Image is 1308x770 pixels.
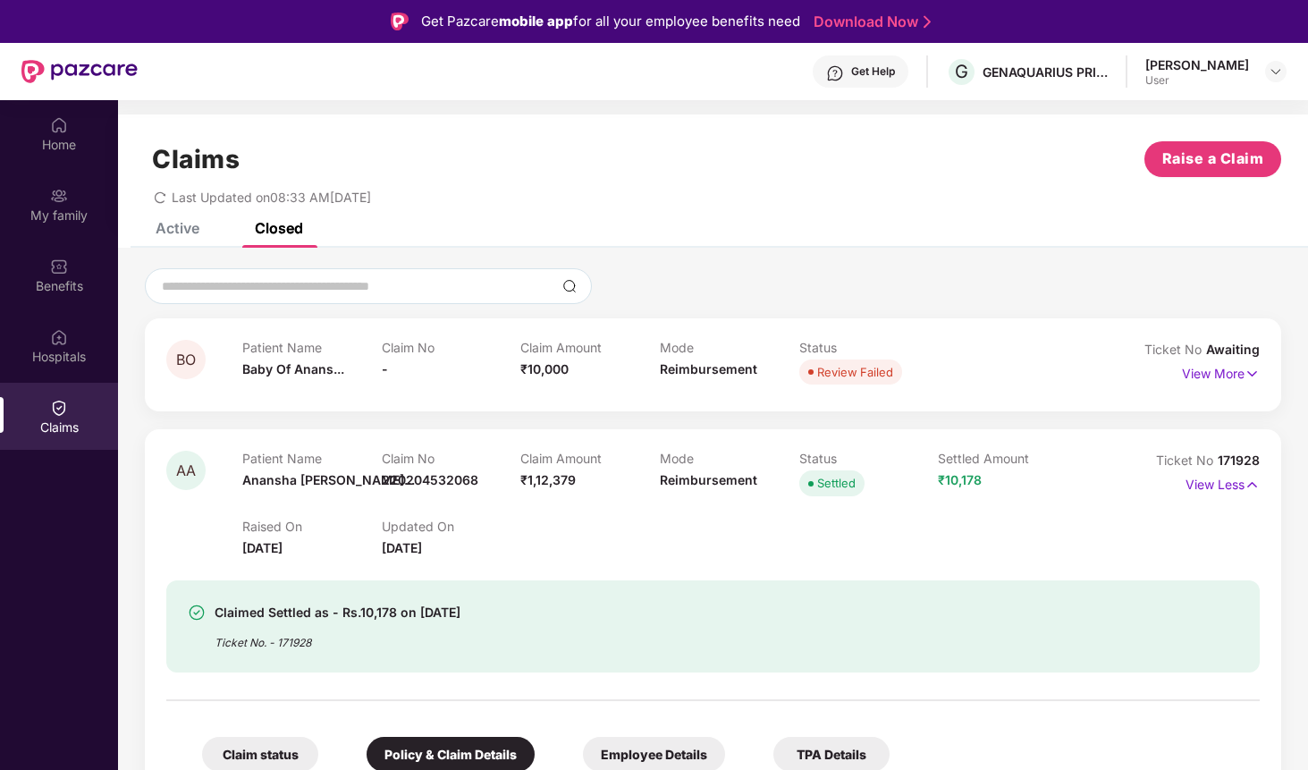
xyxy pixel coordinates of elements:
[382,361,388,377] span: -
[938,451,1077,466] p: Settled Amount
[188,604,206,622] img: svg+xml;base64,PHN2ZyBpZD0iU3VjY2Vzcy0zMngzMiIgeG1sbnM9Imh0dHA6Ly93d3cudzMub3JnLzIwMDAvc3ZnIiB3aW...
[176,352,196,368] span: BO
[255,219,303,237] div: Closed
[817,363,893,381] div: Review Failed
[1186,470,1260,495] p: View Less
[50,328,68,346] img: svg+xml;base64,PHN2ZyBpZD0iSG9zcGl0YWxzIiB4bWxucz0iaHR0cDovL3d3dy53My5vcmcvMjAwMC9zdmciIHdpZHRoPS...
[520,451,660,466] p: Claim Amount
[660,472,757,487] span: Reimbursement
[983,63,1108,80] div: GENAQUARIUS PRIVATE LIMITED
[1145,56,1249,73] div: [PERSON_NAME]
[382,519,521,534] p: Updated On
[421,11,800,32] div: Get Pazcare for all your employee benefits need
[1182,360,1260,384] p: View More
[382,451,521,466] p: Claim No
[562,279,577,293] img: svg+xml;base64,PHN2ZyBpZD0iU2VhcmNoLTMyeDMyIiB4bWxucz0iaHR0cDovL3d3dy53My5vcmcvMjAwMC9zdmciIHdpZH...
[1245,364,1260,384] img: svg+xml;base64,PHN2ZyB4bWxucz0iaHR0cDovL3d3dy53My5vcmcvMjAwMC9zdmciIHdpZHRoPSIxNyIgaGVpZ2h0PSIxNy...
[520,472,576,487] span: ₹1,12,379
[660,451,799,466] p: Mode
[851,64,895,79] div: Get Help
[172,190,371,205] span: Last Updated on 08:33 AM[DATE]
[1245,475,1260,495] img: svg+xml;base64,PHN2ZyB4bWxucz0iaHR0cDovL3d3dy53My5vcmcvMjAwMC9zdmciIHdpZHRoPSIxNyIgaGVpZ2h0PSIxNy...
[660,361,757,377] span: Reimbursement
[1156,453,1218,468] span: Ticket No
[382,340,521,355] p: Claim No
[520,361,569,377] span: ₹10,000
[1269,64,1283,79] img: svg+xml;base64,PHN2ZyBpZD0iRHJvcGRvd24tMzJ4MzIiIHhtbG5zPSJodHRwOi8vd3d3LnczLm9yZy8yMDAwL3N2ZyIgd2...
[391,13,409,30] img: Logo
[660,340,799,355] p: Mode
[50,258,68,275] img: svg+xml;base64,PHN2ZyBpZD0iQmVuZWZpdHMiIHhtbG5zPSJodHRwOi8vd3d3LnczLm9yZy8yMDAwL3N2ZyIgd2lkdGg9Ij...
[817,474,856,492] div: Settled
[154,190,166,205] span: redo
[242,340,382,355] p: Patient Name
[242,472,415,487] span: Anansha [PERSON_NAME]...
[520,340,660,355] p: Claim Amount
[499,13,573,30] strong: mobile app
[242,540,283,555] span: [DATE]
[242,519,382,534] p: Raised On
[1144,141,1281,177] button: Raise a Claim
[50,116,68,134] img: svg+xml;base64,PHN2ZyBpZD0iSG9tZSIgeG1sbnM9Imh0dHA6Ly93d3cudzMub3JnLzIwMDAvc3ZnIiB3aWR0aD0iMjAiIG...
[1218,453,1260,468] span: 171928
[21,60,138,83] img: New Pazcare Logo
[50,187,68,205] img: svg+xml;base64,PHN2ZyB3aWR0aD0iMjAiIGhlaWdodD0iMjAiIHZpZXdCb3g9IjAgMCAyMCAyMCIgZmlsbD0ibm9uZSIgeG...
[382,472,478,487] span: 220204532068
[1206,342,1260,357] span: Awaiting
[382,540,422,555] span: [DATE]
[50,399,68,417] img: svg+xml;base64,PHN2ZyBpZD0iQ2xhaW0iIHhtbG5zPSJodHRwOi8vd3d3LnczLm9yZy8yMDAwL3N2ZyIgd2lkdGg9IjIwIi...
[924,13,931,31] img: Stroke
[152,144,240,174] h1: Claims
[1144,342,1206,357] span: Ticket No
[1145,73,1249,88] div: User
[799,340,939,355] p: Status
[242,451,382,466] p: Patient Name
[799,451,939,466] p: Status
[242,361,344,377] span: Baby Of Anans...
[826,64,844,82] img: svg+xml;base64,PHN2ZyBpZD0iSGVscC0zMngzMiIgeG1sbnM9Imh0dHA6Ly93d3cudzMub3JnLzIwMDAvc3ZnIiB3aWR0aD...
[176,463,196,478] span: AA
[938,472,982,487] span: ₹10,178
[156,219,199,237] div: Active
[814,13,925,31] a: Download Now
[955,61,968,82] span: G
[215,602,460,623] div: Claimed Settled as - Rs.10,178 on [DATE]
[215,623,460,651] div: Ticket No. - 171928
[1162,148,1264,170] span: Raise a Claim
